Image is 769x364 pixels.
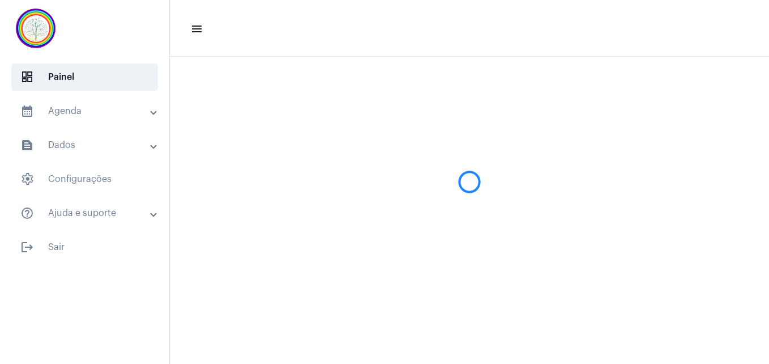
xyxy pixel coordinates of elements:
[11,234,158,261] span: Sair
[190,22,202,36] mat-icon: sidenav icon
[20,138,151,152] mat-panel-title: Dados
[20,206,34,220] mat-icon: sidenav icon
[7,98,169,125] mat-expansion-panel-header: sidenav iconAgenda
[20,172,34,186] span: sidenav icon
[20,104,151,118] mat-panel-title: Agenda
[20,240,34,254] mat-icon: sidenav icon
[9,6,62,51] img: c337f8d0-2252-6d55-8527-ab50248c0d14.png
[20,70,34,84] span: sidenav icon
[20,206,151,220] mat-panel-title: Ajuda e suporte
[20,104,34,118] mat-icon: sidenav icon
[11,64,158,91] span: Painel
[20,138,34,152] mat-icon: sidenav icon
[11,166,158,193] span: Configurações
[7,200,169,227] mat-expansion-panel-header: sidenav iconAjuda e suporte
[7,132,169,159] mat-expansion-panel-header: sidenav iconDados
